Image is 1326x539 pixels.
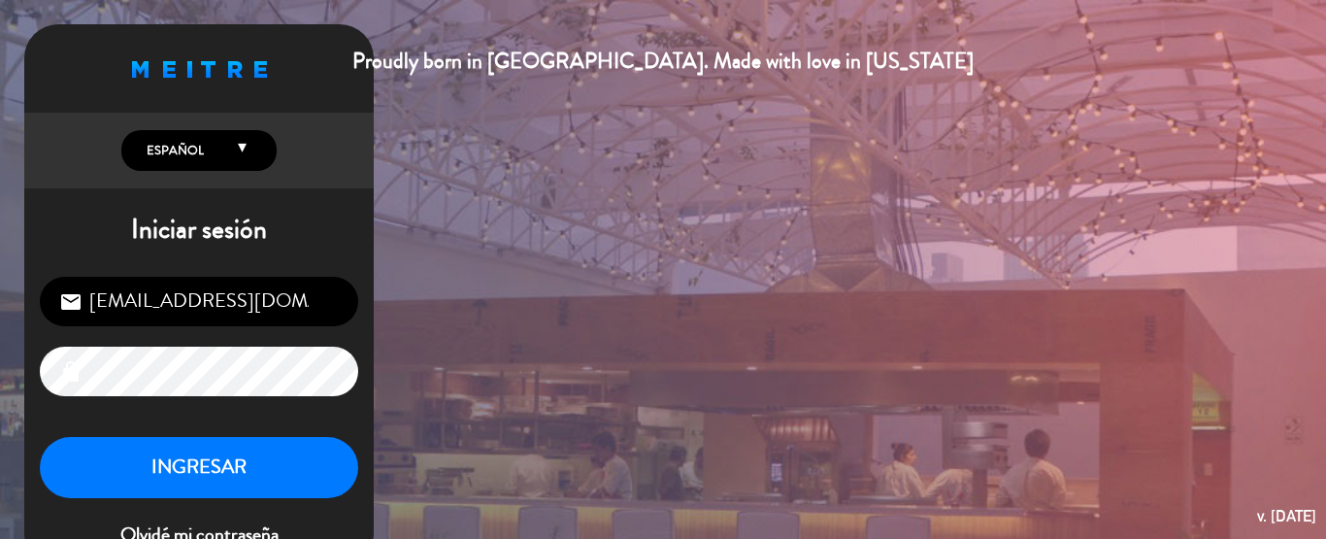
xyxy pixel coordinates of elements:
h1: Iniciar sesión [24,214,374,247]
button: INGRESAR [40,437,358,498]
i: email [59,290,83,314]
input: Correo Electrónico [40,277,358,326]
span: Español [142,141,204,160]
i: lock [59,360,83,384]
div: v. [DATE] [1257,503,1316,529]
